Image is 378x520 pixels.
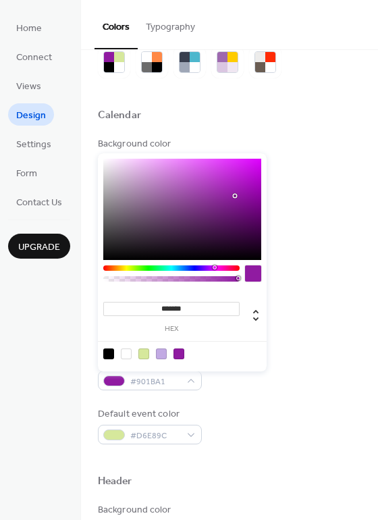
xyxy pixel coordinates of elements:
div: rgb(194, 170, 227) [156,348,167,359]
button: Upgrade [8,234,70,259]
span: Contact Us [16,196,62,210]
div: Background color [98,137,199,151]
a: Settings [8,132,59,155]
a: Design [8,103,54,126]
span: Form [16,167,37,181]
div: Default event color [98,407,199,421]
span: Connect [16,51,52,65]
a: Connect [8,45,60,68]
div: rgb(214, 232, 156) [138,348,149,359]
span: Design [16,109,46,123]
div: rgb(255, 255, 255) [121,348,132,359]
span: Home [16,22,42,36]
a: Home [8,16,50,38]
div: Background color [98,503,199,517]
span: Upgrade [18,240,60,255]
label: hex [103,326,240,333]
a: Form [8,161,45,184]
a: Contact Us [8,190,70,213]
div: rgb(144, 27, 161) [173,348,184,359]
span: #D6E89C [130,429,180,443]
span: Settings [16,138,51,152]
span: Views [16,80,41,94]
span: #901BA1 [130,375,180,389]
div: Header [98,475,132,489]
div: rgb(0, 0, 0) [103,348,114,359]
div: Calendar [98,109,141,123]
a: Views [8,74,49,97]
